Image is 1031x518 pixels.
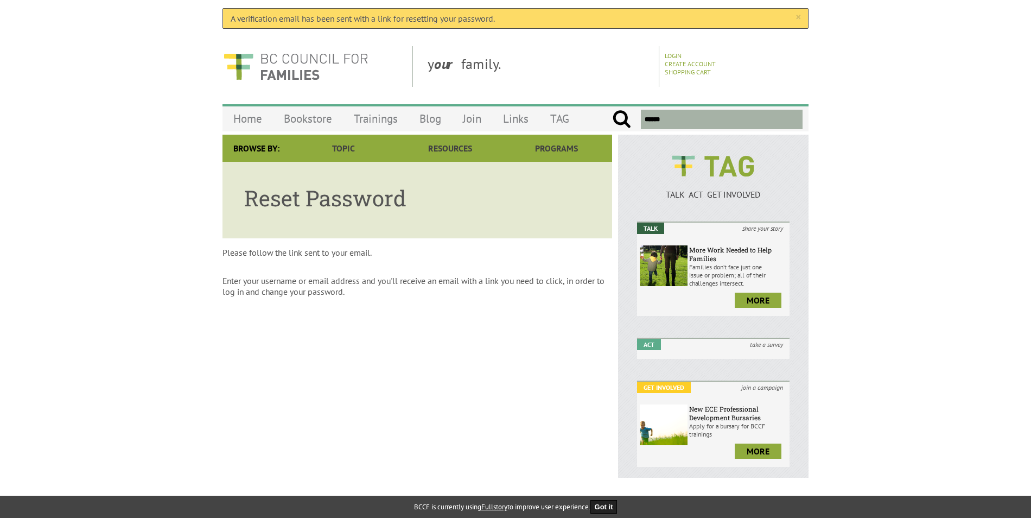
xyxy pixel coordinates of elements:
a: Login [665,52,682,60]
a: × [795,12,800,23]
i: take a survey [743,339,790,350]
a: more [735,293,781,308]
a: Links [492,106,539,131]
strong: our [434,55,461,73]
a: Create Account [665,60,716,68]
img: BCCF's TAG Logo [664,146,762,187]
a: Topic [290,135,397,162]
button: Got it [590,500,618,514]
h6: More Work Needed to Help Families [689,245,787,263]
p: Apply for a bursary for BCCF trainings [689,422,787,438]
i: share your story [736,223,790,234]
a: Bookstore [273,106,343,131]
p: Please follow the link sent to your email. [222,247,612,258]
a: TAG [539,106,580,131]
a: Blog [409,106,452,131]
p: Families don’t face just one issue or problem; all of their challenges intersect. [689,263,787,287]
p: Enter your username or email address and you'll receive an email with a link you need to click, i... [222,275,612,297]
em: Act [637,339,661,350]
h1: Reset Password [244,184,590,212]
div: y family. [419,46,659,87]
a: more [735,444,781,459]
a: Resources [397,135,503,162]
p: TALK ACT GET INVOLVED [637,189,790,200]
em: Talk [637,223,664,234]
a: Home [222,106,273,131]
a: Trainings [343,106,409,131]
a: TALK ACT GET INVOLVED [637,178,790,200]
div: Browse By: [222,135,290,162]
em: Get Involved [637,382,691,393]
i: join a campaign [735,382,790,393]
h6: New ECE Professional Development Bursaries [689,405,787,422]
a: Shopping Cart [665,68,711,76]
a: Fullstory [481,502,507,511]
input: Submit [612,110,631,129]
img: BC Council for FAMILIES [222,46,369,87]
div: A verification email has been sent with a link for resetting your password. [222,8,809,29]
a: Join [452,106,492,131]
a: Programs [504,135,610,162]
